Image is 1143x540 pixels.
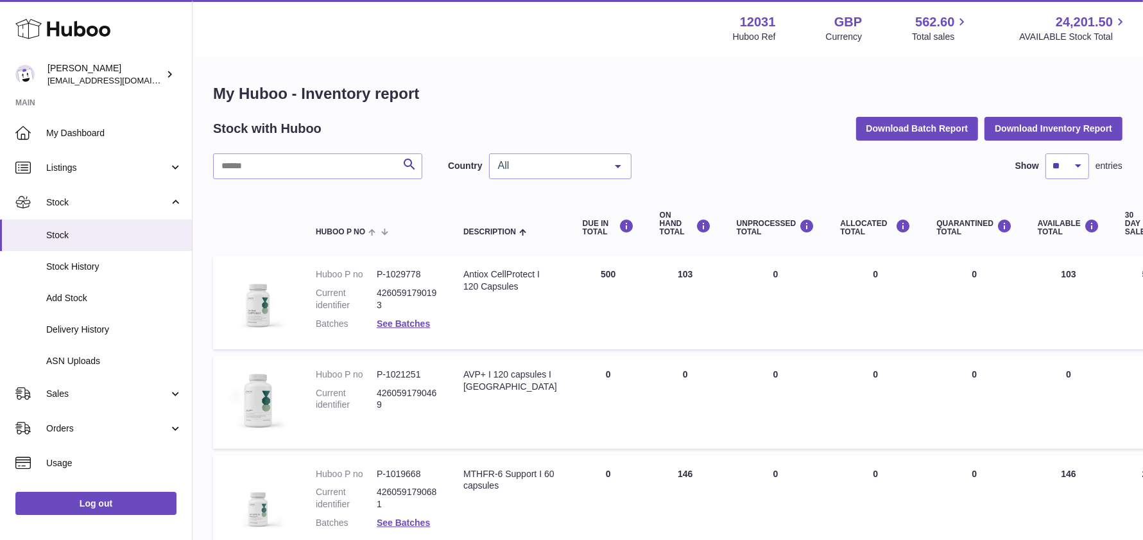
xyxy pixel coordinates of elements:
[1038,219,1099,236] div: AVAILABLE Total
[46,127,182,139] span: My Dashboard
[15,65,35,84] img: admin@makewellforyou.com
[377,268,438,281] dd: P-1029778
[1025,256,1112,349] td: 103
[316,387,377,412] dt: Current identifier
[46,229,182,241] span: Stock
[213,83,1122,104] h1: My Huboo - Inventory report
[46,324,182,336] span: Delivery History
[570,356,647,449] td: 0
[46,292,182,304] span: Add Stock
[1025,356,1112,449] td: 0
[1019,13,1128,43] a: 24,201.50 AVAILABLE Stock Total
[912,13,969,43] a: 562.60 Total sales
[1096,160,1122,172] span: entries
[377,468,438,480] dd: P-1019668
[733,31,776,43] div: Huboo Ref
[46,196,169,209] span: Stock
[46,261,182,273] span: Stock History
[47,75,189,85] span: [EMAIL_ADDRESS][DOMAIN_NAME]
[570,256,647,349] td: 500
[377,387,438,412] dd: 4260591790469
[377,318,430,329] a: See Batches
[226,468,290,532] img: product image
[316,486,377,510] dt: Current identifier
[724,356,828,449] td: 0
[647,256,724,349] td: 103
[15,492,176,515] a: Log out
[46,457,182,469] span: Usage
[463,228,516,236] span: Description
[213,120,322,137] h2: Stock with Huboo
[972,369,977,379] span: 0
[936,219,1012,236] div: QUARANTINED Total
[583,219,634,236] div: DUE IN TOTAL
[737,219,815,236] div: UNPROCESSED Total
[316,287,377,311] dt: Current identifier
[463,369,557,393] div: AVP+ I 120 capsules I [GEOGRAPHIC_DATA]
[316,517,377,529] dt: Batches
[724,256,828,349] td: 0
[972,469,977,479] span: 0
[984,117,1122,140] button: Download Inventory Report
[448,160,483,172] label: Country
[46,355,182,367] span: ASN Uploads
[377,369,438,381] dd: P-1021251
[463,468,557,492] div: MTHFR-6 Support I 60 capsules
[226,268,290,333] img: product image
[46,422,169,435] span: Orders
[495,159,605,172] span: All
[316,369,377,381] dt: Huboo P no
[377,287,438,311] dd: 4260591790193
[46,162,169,174] span: Listings
[827,356,924,449] td: 0
[1015,160,1039,172] label: Show
[226,369,290,433] img: product image
[827,256,924,349] td: 0
[316,468,377,480] dt: Huboo P no
[316,318,377,330] dt: Batches
[740,13,776,31] strong: 12031
[915,13,954,31] span: 562.60
[972,269,977,279] span: 0
[316,228,365,236] span: Huboo P no
[840,219,911,236] div: ALLOCATED Total
[1056,13,1113,31] span: 24,201.50
[660,211,711,237] div: ON HAND Total
[463,268,557,293] div: Antiox CellProtect I 120 Capsules
[46,388,169,400] span: Sales
[47,62,163,87] div: [PERSON_NAME]
[377,518,430,528] a: See Batches
[1019,31,1128,43] span: AVAILABLE Stock Total
[826,31,863,43] div: Currency
[912,31,969,43] span: Total sales
[834,13,862,31] strong: GBP
[647,356,724,449] td: 0
[316,268,377,281] dt: Huboo P no
[856,117,979,140] button: Download Batch Report
[377,486,438,510] dd: 4260591790681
